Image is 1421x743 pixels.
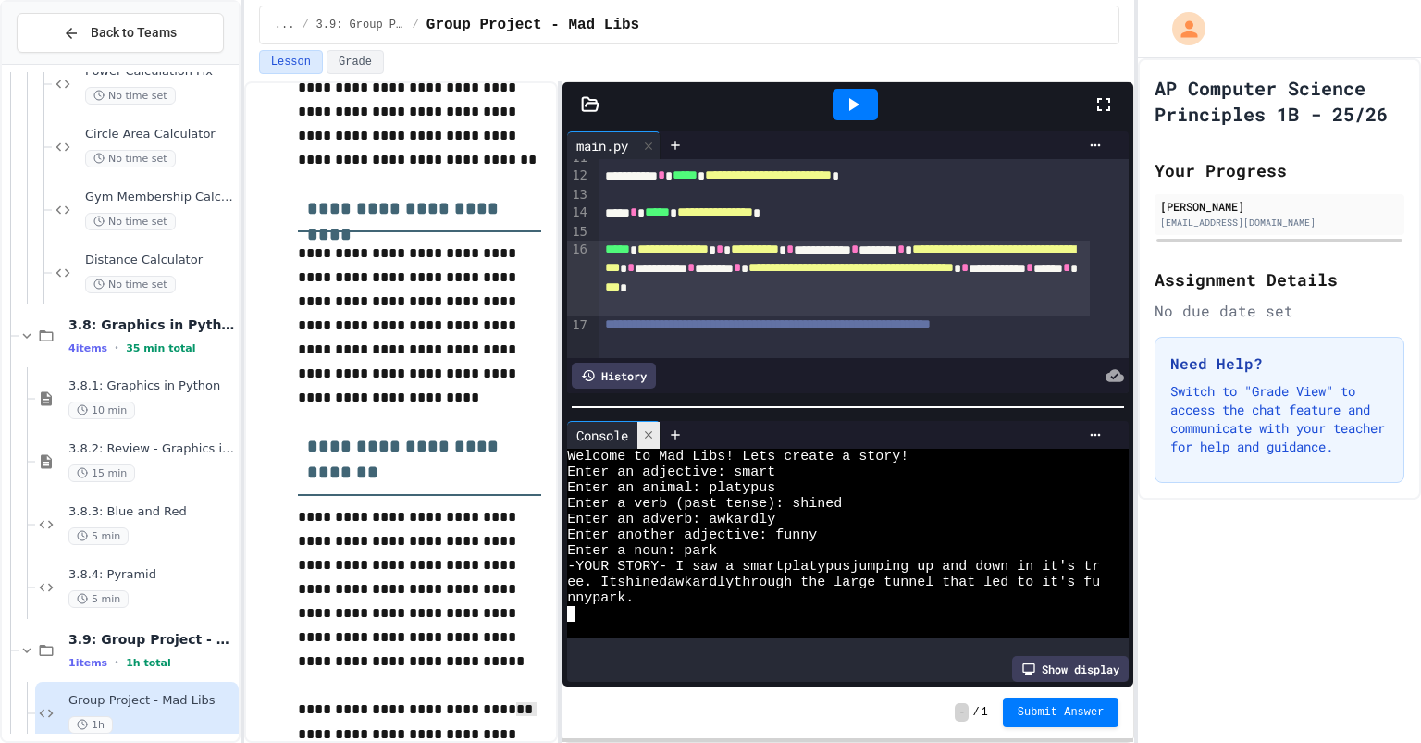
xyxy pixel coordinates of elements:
span: 3.8.1: Graphics in Python [68,378,235,394]
span: 10 min [68,402,135,419]
span: Submit Answer [1018,705,1105,720]
span: 35 min total [126,342,195,354]
h2: Your Progress [1155,157,1404,183]
span: Enter another adjective: funny [567,527,817,543]
div: History [572,363,656,389]
h3: Need Help? [1170,353,1389,375]
span: 3.8.3: Blue and Red [68,504,235,520]
span: Back to Teams [91,23,177,43]
span: 5 min [68,590,129,608]
div: My Account [1153,7,1210,50]
span: 3.8: Graphics in Python [68,316,235,333]
span: Enter a verb (past tense): shined [567,496,842,512]
span: - [955,703,969,722]
span: No time set [85,150,176,167]
span: nnypark. [567,590,634,606]
span: Group Project - Mad Libs [68,693,235,709]
span: No time set [85,213,176,230]
button: Back to Teams [17,13,224,53]
button: Submit Answer [1003,698,1119,727]
span: Gym Membership Calculator [85,190,235,205]
div: Show display [1012,656,1129,682]
div: Console [567,426,637,445]
span: Power Calculation Fix [85,64,235,80]
span: Enter an adjective: smart [567,464,775,480]
div: 17 [567,316,590,354]
div: 14 [567,204,590,222]
span: Circle Area Calculator [85,127,235,142]
div: [EMAIL_ADDRESS][DOMAIN_NAME] [1160,216,1399,229]
span: Welcome to Mad Libs! Lets create a story! [567,449,908,464]
span: 15 min [68,464,135,482]
span: Enter an adverb: awkardly [567,512,775,527]
h1: AP Computer Science Principles 1B - 25/26 [1155,75,1404,127]
span: 3.8.4: Pyramid [68,567,235,583]
span: 1 items [68,657,107,669]
span: Enter a noun: park [567,543,717,559]
span: • [115,655,118,670]
span: 5 min [68,527,129,545]
span: / [302,18,308,32]
button: Grade [327,50,384,74]
div: Console [567,421,661,449]
div: [PERSON_NAME] [1160,198,1399,215]
span: / [972,705,979,720]
span: ... [275,18,295,32]
button: Lesson [259,50,323,74]
div: 12 [567,167,590,185]
span: ee. Itshinedawkardlythrough the large tunnel that led to it's fu [567,575,1100,590]
span: 3.8.2: Review - Graphics in Python [68,441,235,457]
span: No time set [85,276,176,293]
span: 3.9: Group Project - Mad Libs [316,18,405,32]
span: 1h total [126,657,171,669]
span: Enter an animal: platypus [567,480,775,496]
div: 15 [567,223,590,241]
span: • [115,341,118,355]
span: Group Project - Mad Libs [426,14,639,36]
span: -YOUR STORY- I saw a smartplatypusjumping up and down in it's tr [567,559,1100,575]
span: No time set [85,87,176,105]
span: 3.9: Group Project - Mad Libs [68,631,235,648]
span: / [413,18,419,32]
div: main.py [567,131,661,159]
div: main.py [567,136,637,155]
h2: Assignment Details [1155,266,1404,292]
span: Distance Calculator [85,253,235,268]
div: 13 [567,186,590,204]
p: Switch to "Grade View" to access the chat feature and communicate with your teacher for help and ... [1170,382,1389,456]
div: 16 [567,241,590,316]
span: 1h [68,716,113,734]
span: 4 items [68,342,107,354]
div: No due date set [1155,300,1404,322]
span: 1 [982,705,988,720]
